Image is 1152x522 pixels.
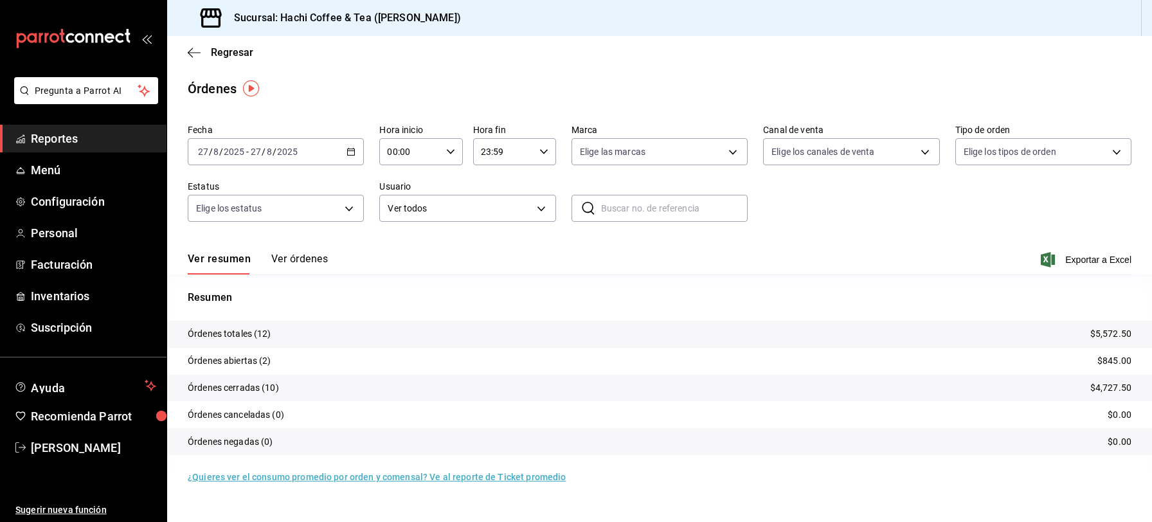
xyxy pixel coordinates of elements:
p: $5,572.50 [1090,327,1131,341]
p: Órdenes cerradas (10) [188,381,279,395]
span: - [246,147,249,157]
span: [PERSON_NAME] [31,439,156,456]
p: Resumen [188,290,1131,305]
span: Suscripción [31,319,156,336]
div: navigation tabs [188,253,328,274]
p: $4,727.50 [1090,381,1131,395]
span: Configuración [31,193,156,210]
label: Hora fin [473,125,556,134]
a: ¿Quieres ver el consumo promedio por orden y comensal? Ve al reporte de Ticket promedio [188,472,566,482]
span: Menú [31,161,156,179]
input: ---- [223,147,245,157]
input: -- [266,147,273,157]
h3: Sucursal: Hachi Coffee & Tea ([PERSON_NAME]) [224,10,461,26]
button: Regresar [188,46,253,59]
button: Exportar a Excel [1043,252,1131,267]
label: Tipo de orden [955,125,1131,134]
div: Órdenes [188,79,237,98]
button: Pregunta a Parrot AI [14,77,158,104]
input: ---- [276,147,298,157]
p: Órdenes canceladas (0) [188,408,284,422]
label: Usuario [379,182,555,191]
p: Órdenes negadas (0) [188,435,273,449]
p: Órdenes totales (12) [188,327,271,341]
span: / [219,147,223,157]
input: Buscar no. de referencia [601,195,748,221]
span: Ayuda [31,378,139,393]
label: Fecha [188,125,364,134]
span: Elige los estatus [196,202,262,215]
label: Marca [571,125,748,134]
p: $845.00 [1097,354,1131,368]
a: Pregunta a Parrot AI [9,93,158,107]
span: Sugerir nueva función [15,503,156,517]
input: -- [250,147,262,157]
button: open_drawer_menu [141,33,152,44]
span: Facturación [31,256,156,273]
span: Pregunta a Parrot AI [35,84,138,98]
span: Elige los tipos de orden [964,145,1056,158]
button: Ver órdenes [271,253,328,274]
span: Regresar [211,46,253,59]
span: Recomienda Parrot [31,408,156,425]
label: Estatus [188,182,364,191]
input: -- [213,147,219,157]
span: Elige las marcas [580,145,645,158]
img: Tooltip marker [243,80,259,96]
span: Ver todos [388,202,532,215]
button: Ver resumen [188,253,251,274]
span: Reportes [31,130,156,147]
input: -- [197,147,209,157]
p: Órdenes abiertas (2) [188,354,271,368]
label: Canal de venta [763,125,939,134]
span: Inventarios [31,287,156,305]
span: Personal [31,224,156,242]
p: $0.00 [1108,408,1131,422]
span: / [209,147,213,157]
p: $0.00 [1108,435,1131,449]
label: Hora inicio [379,125,462,134]
span: / [262,147,265,157]
span: Elige los canales de venta [771,145,874,158]
span: / [273,147,276,157]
